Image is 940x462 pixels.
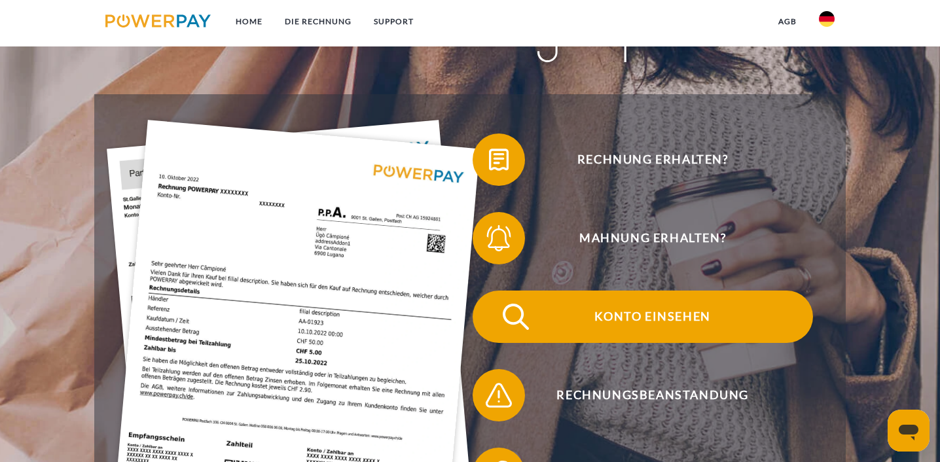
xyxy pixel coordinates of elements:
[473,133,813,186] button: Rechnung erhalten?
[492,133,813,186] span: Rechnung erhalten?
[473,369,813,421] button: Rechnungsbeanstandung
[819,11,835,27] img: de
[499,300,532,333] img: qb_search.svg
[482,222,515,255] img: qb_bell.svg
[363,10,425,33] a: SUPPORT
[105,14,211,27] img: logo-powerpay.svg
[482,379,515,412] img: qb_warning.svg
[473,291,813,343] button: Konto einsehen
[492,291,813,343] span: Konto einsehen
[274,10,363,33] a: DIE RECHNUNG
[492,212,813,264] span: Mahnung erhalten?
[473,212,813,264] button: Mahnung erhalten?
[888,410,930,452] iframe: Schaltfläche zum Öffnen des Messaging-Fensters; Konversation läuft
[482,143,515,176] img: qb_bill.svg
[225,10,274,33] a: Home
[767,10,808,33] a: agb
[492,369,813,421] span: Rechnungsbeanstandung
